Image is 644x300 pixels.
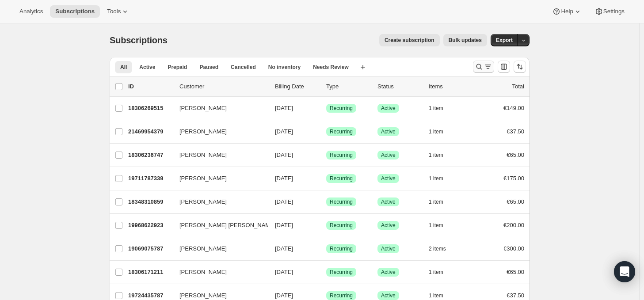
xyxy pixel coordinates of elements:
[429,105,443,112] span: 1 item
[381,175,396,182] span: Active
[381,292,396,299] span: Active
[199,64,218,71] span: Paused
[443,34,487,46] button: Bulk updates
[275,198,293,205] span: [DATE]
[128,151,172,159] p: 18306236747
[330,175,353,182] span: Recurring
[50,5,100,18] button: Subscriptions
[275,128,293,135] span: [DATE]
[381,198,396,205] span: Active
[275,245,293,252] span: [DATE]
[381,105,396,112] span: Active
[174,101,263,115] button: [PERSON_NAME]
[128,196,524,208] div: 18348310859[PERSON_NAME][DATE]SuccessRecurringSuccessActive1 item€65.00
[379,34,440,46] button: Create subscription
[120,64,127,71] span: All
[385,37,434,44] span: Create subscription
[507,269,524,275] span: €65.00
[503,245,524,252] span: €300.00
[330,245,353,252] span: Recurring
[14,5,48,18] button: Analytics
[174,242,263,256] button: [PERSON_NAME]
[174,125,263,139] button: [PERSON_NAME]
[275,269,293,275] span: [DATE]
[128,197,172,206] p: 18348310859
[381,128,396,135] span: Active
[330,222,353,229] span: Recurring
[429,102,453,114] button: 1 item
[179,174,227,183] span: [PERSON_NAME]
[429,245,446,252] span: 2 items
[507,128,524,135] span: €37.50
[589,5,630,18] button: Settings
[179,197,227,206] span: [PERSON_NAME]
[429,152,443,159] span: 1 item
[429,128,443,135] span: 1 item
[19,8,43,15] span: Analytics
[381,222,396,229] span: Active
[128,82,524,91] div: IDCustomerBilling DateTypeStatusItemsTotal
[429,198,443,205] span: 1 item
[128,127,172,136] p: 21469954379
[179,127,227,136] span: [PERSON_NAME]
[429,149,453,161] button: 1 item
[275,82,319,91] p: Billing Date
[377,82,422,91] p: Status
[179,151,227,159] span: [PERSON_NAME]
[174,218,263,232] button: [PERSON_NAME] [PERSON_NAME]
[330,152,353,159] span: Recurring
[429,243,456,255] button: 2 items
[498,61,510,73] button: Customize table column order and visibility
[326,82,370,91] div: Type
[356,61,370,73] button: Create new view
[128,125,524,138] div: 21469954379[PERSON_NAME][DATE]SuccessRecurringSuccessActive1 item€37.50
[603,8,625,15] span: Settings
[110,35,168,45] span: Subscriptions
[330,292,353,299] span: Recurring
[55,8,95,15] span: Subscriptions
[128,291,172,300] p: 19724435787
[174,195,263,209] button: [PERSON_NAME]
[128,266,524,278] div: 18306171211[PERSON_NAME][DATE]SuccessRecurringSuccessActive1 item€65.00
[496,37,513,44] span: Export
[429,219,453,232] button: 1 item
[179,82,268,91] p: Customer
[275,292,293,299] span: [DATE]
[168,64,187,71] span: Prepaid
[174,171,263,186] button: [PERSON_NAME]
[503,222,524,228] span: €200.00
[179,244,227,253] span: [PERSON_NAME]
[275,175,293,182] span: [DATE]
[547,5,587,18] button: Help
[313,64,349,71] span: Needs Review
[330,269,353,276] span: Recurring
[429,125,453,138] button: 1 item
[429,172,453,185] button: 1 item
[381,245,396,252] span: Active
[512,82,524,91] p: Total
[381,152,396,159] span: Active
[139,64,155,71] span: Active
[614,261,635,282] div: Open Intercom Messenger
[174,148,263,162] button: [PERSON_NAME]
[128,268,172,277] p: 18306171211
[449,37,482,44] span: Bulk updates
[128,172,524,185] div: 19711787339[PERSON_NAME][DATE]SuccessRecurringSuccessActive1 item€175.00
[128,174,172,183] p: 19711787339
[429,292,443,299] span: 1 item
[128,244,172,253] p: 19069075787
[561,8,573,15] span: Help
[503,105,524,111] span: €149.00
[179,221,275,230] span: [PERSON_NAME] [PERSON_NAME]
[268,64,301,71] span: No inventory
[429,222,443,229] span: 1 item
[507,198,524,205] span: €65.00
[275,222,293,228] span: [DATE]
[231,64,256,71] span: Cancelled
[128,149,524,161] div: 18306236747[PERSON_NAME][DATE]SuccessRecurringSuccessActive1 item€65.00
[128,243,524,255] div: 19069075787[PERSON_NAME][DATE]SuccessRecurringSuccessActive2 items€300.00
[507,292,524,299] span: €37.50
[128,82,172,91] p: ID
[128,221,172,230] p: 19968622923
[507,152,524,158] span: €65.00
